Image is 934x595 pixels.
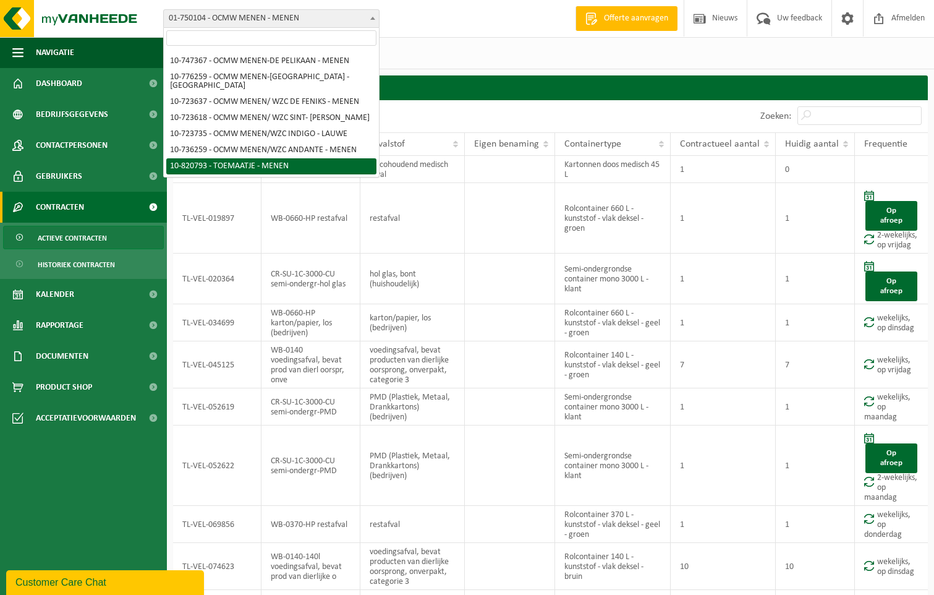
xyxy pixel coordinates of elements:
[36,99,108,130] span: Bedrijfsgegevens
[555,341,671,388] td: Rolcontainer 140 L - kunststof - vlak deksel - geel - groen
[855,388,928,426] td: wekelijks, op maandag
[865,443,917,473] a: Op afroep
[855,506,928,543] td: wekelijks, op donderdag
[261,304,360,341] td: WB-0660-HP karton/papier, los (bedrijven)
[261,506,360,543] td: WB-0370-HP restafval
[671,506,776,543] td: 1
[173,254,261,304] td: TL-VEL-020364
[671,183,776,254] td: 1
[3,252,164,276] a: Historiek contracten
[36,192,84,223] span: Contracten
[173,341,261,388] td: TL-VEL-045125
[36,279,74,310] span: Kalender
[166,158,376,174] li: 10-820793 - TOEMAATJE - MENEN
[173,543,261,590] td: TL-VEL-074623
[36,37,74,68] span: Navigatie
[38,253,115,276] span: Historiek contracten
[360,156,465,183] td: risicohoudend medisch afval
[555,426,671,506] td: Semi-ondergrondse container mono 3000 L - klant
[36,130,108,161] span: Contactpersonen
[173,506,261,543] td: TL-VEL-069856
[776,156,855,183] td: 0
[555,388,671,426] td: Semi-ondergrondse container mono 3000 L - klant
[36,161,82,192] span: Gebruikers
[360,506,465,543] td: restafval
[3,226,164,249] a: Actieve contracten
[564,139,621,149] span: Containertype
[261,254,360,304] td: CR-SU-1C-3000-CU semi-ondergr-hol glas
[360,304,465,341] td: karton/papier, los (bedrijven)
[166,94,376,110] li: 10-723637 - OCMW MENEN/ WZC DE FENIKS - MENEN
[36,403,136,434] span: Acceptatievoorwaarden
[166,142,376,158] li: 10-736259 - OCMW MENEN/WZC ANDANTE - MENEN
[601,12,671,25] span: Offerte aanvragen
[855,304,928,341] td: wekelijks, op dinsdag
[671,156,776,183] td: 1
[6,568,206,595] iframe: chat widget
[163,9,380,28] span: 01-750104 - OCMW MENEN - MENEN
[166,69,376,94] li: 10-776259 - OCMW MENEN-[GEOGRAPHIC_DATA] - [GEOGRAPHIC_DATA]
[166,126,376,142] li: 10-723735 - OCMW MENEN/WZC INDIGO - LAUWE
[370,139,405,149] span: Afvalstof
[261,183,360,254] td: WB-0660-HP restafval
[36,341,88,372] span: Documenten
[776,183,855,254] td: 1
[855,183,928,254] td: 2-wekelijks, op vrijdag
[36,68,82,99] span: Dashboard
[173,304,261,341] td: TL-VEL-034699
[360,426,465,506] td: PMD (Plastiek, Metaal, Drankkartons) (bedrijven)
[261,388,360,426] td: CR-SU-1C-3000-CU semi-ondergr-PMD
[166,53,376,69] li: 10-747367 - OCMW MENEN-DE PELIKAAN - MENEN
[760,111,791,121] label: Zoeken:
[671,388,776,426] td: 1
[261,341,360,388] td: WB-0140 voedingsafval, bevat prod van dierl oorspr, onve
[776,254,855,304] td: 1
[855,341,928,388] td: wekelijks, op vrijdag
[360,341,465,388] td: voedingsafval, bevat producten van dierlijke oorsprong, onverpakt, categorie 3
[776,543,855,590] td: 10
[776,304,855,341] td: 1
[555,183,671,254] td: Rolcontainer 660 L - kunststof - vlak deksel - groen
[555,254,671,304] td: Semi-ondergrondse container mono 3000 L - klant
[360,254,465,304] td: hol glas, bont (huishoudelijk)
[261,426,360,506] td: CR-SU-1C-3000-CU semi-ondergr-PMD
[173,388,261,426] td: TL-VEL-052619
[855,543,928,590] td: wekelijks, op dinsdag
[671,304,776,341] td: 1
[360,183,465,254] td: restafval
[173,426,261,506] td: TL-VEL-052622
[36,310,83,341] span: Rapportage
[555,506,671,543] td: Rolcontainer 370 L - kunststof - vlak deksel - geel - groen
[555,156,671,183] td: Kartonnen doos medisch 45 L
[474,139,539,149] span: Eigen benaming
[785,139,839,149] span: Huidig aantal
[164,10,379,27] span: 01-750104 - OCMW MENEN - MENEN
[173,75,928,100] h2: Contracten
[555,543,671,590] td: Rolcontainer 140 L - kunststof - vlak deksel - bruin
[680,139,760,149] span: Contractueel aantal
[360,543,465,590] td: voedingsafval, bevat producten van dierlijke oorsprong, onverpakt, categorie 3
[671,426,776,506] td: 1
[671,254,776,304] td: 1
[776,388,855,426] td: 1
[555,304,671,341] td: Rolcontainer 660 L - kunststof - vlak deksel - geel - groen
[173,183,261,254] td: TL-VEL-019897
[671,341,776,388] td: 7
[575,6,677,31] a: Offerte aanvragen
[776,506,855,543] td: 1
[776,426,855,506] td: 1
[38,226,107,250] span: Actieve contracten
[865,201,917,231] a: Op afroep
[360,388,465,426] td: PMD (Plastiek, Metaal, Drankkartons) (bedrijven)
[36,372,92,403] span: Product Shop
[671,543,776,590] td: 10
[166,110,376,126] li: 10-723618 - OCMW MENEN/ WZC SINT- [PERSON_NAME]
[864,139,907,149] span: Frequentie
[865,272,917,301] a: Op afroep
[776,341,855,388] td: 7
[261,543,360,590] td: WB-0140-140l voedingsafval, bevat prod van dierlijke o
[855,426,928,506] td: 2-wekelijks, op maandag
